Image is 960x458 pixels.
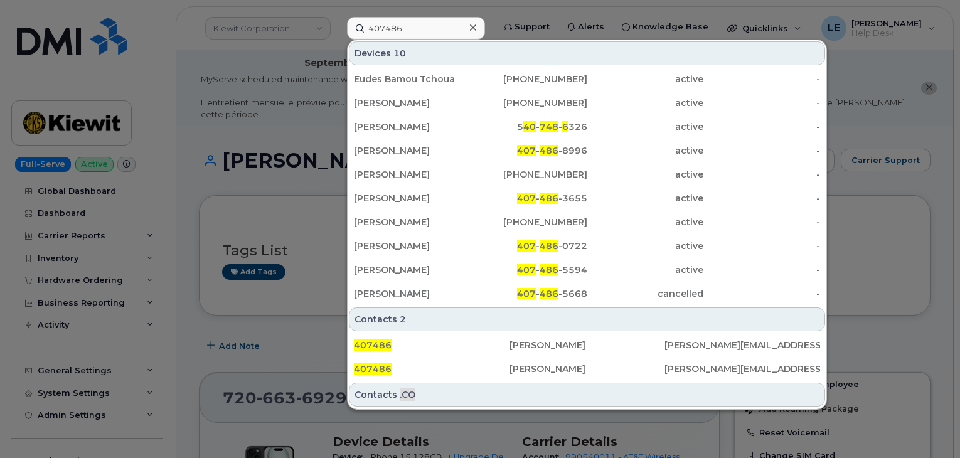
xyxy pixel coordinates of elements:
[540,145,558,156] span: 486
[703,97,820,109] div: -
[471,120,587,133] div: 5 - - 326
[471,144,587,157] div: - -8996
[517,288,536,299] span: 407
[349,358,825,380] a: 407486[PERSON_NAME][PERSON_NAME][EMAIL_ADDRESS][PERSON_NAME][PERSON_NAME][DOMAIN_NAME]
[349,139,825,162] a: [PERSON_NAME]407-486-8996active-
[349,92,825,114] a: [PERSON_NAME][PHONE_NUMBER]active-
[354,97,471,109] div: [PERSON_NAME]
[540,240,558,252] span: 486
[540,121,558,132] span: 748
[354,120,471,133] div: [PERSON_NAME]
[349,307,825,331] div: Contacts
[509,339,665,351] div: [PERSON_NAME]
[354,192,471,205] div: [PERSON_NAME]
[354,339,392,351] span: 407486
[354,73,471,85] div: Eudes Bamou Tchoua
[471,192,587,205] div: - -3655
[587,240,704,252] div: active
[471,73,587,85] div: [PHONE_NUMBER]
[517,193,536,204] span: 407
[703,168,820,181] div: -
[471,287,587,300] div: - -5668
[703,192,820,205] div: -
[587,216,704,228] div: active
[587,287,704,300] div: cancelled
[354,168,471,181] div: [PERSON_NAME]
[354,287,471,300] div: [PERSON_NAME]
[562,121,568,132] span: 6
[400,388,415,401] span: .CO
[354,264,471,276] div: [PERSON_NAME]
[523,121,536,132] span: 40
[471,97,587,109] div: [PHONE_NUMBER]
[540,193,558,204] span: 486
[540,288,558,299] span: 486
[587,192,704,205] div: active
[703,287,820,300] div: -
[349,334,825,356] a: 407486[PERSON_NAME][PERSON_NAME][EMAIL_ADDRESS][PERSON_NAME][PERSON_NAME][DOMAIN_NAME]
[471,240,587,252] div: - -0722
[354,216,471,228] div: [PERSON_NAME]
[471,264,587,276] div: - -5594
[349,211,825,233] a: [PERSON_NAME][PHONE_NUMBER]active-
[349,187,825,210] a: [PERSON_NAME]407-486-3655active-
[349,383,825,407] div: Contacts
[349,258,825,281] a: [PERSON_NAME]407-486-5594active-
[664,363,820,375] div: [PERSON_NAME][EMAIL_ADDRESS][PERSON_NAME][PERSON_NAME][DOMAIN_NAME]
[587,264,704,276] div: active
[354,363,392,375] span: 407486
[703,120,820,133] div: -
[349,41,825,65] div: Devices
[540,264,558,275] span: 486
[354,144,471,157] div: [PERSON_NAME]
[349,235,825,257] a: [PERSON_NAME]407-486-0722active-
[703,240,820,252] div: -
[349,282,825,305] a: [PERSON_NAME]407-486-5668cancelled-
[587,120,704,133] div: active
[587,73,704,85] div: active
[703,264,820,276] div: -
[587,144,704,157] div: active
[400,313,406,326] span: 2
[471,168,587,181] div: [PHONE_NUMBER]
[703,216,820,228] div: -
[517,264,536,275] span: 407
[517,145,536,156] span: 407
[664,339,820,351] div: [PERSON_NAME][EMAIL_ADDRESS][PERSON_NAME][PERSON_NAME][DOMAIN_NAME]
[703,144,820,157] div: -
[349,68,825,90] a: Eudes Bamou Tchoua[PHONE_NUMBER]active-
[587,97,704,109] div: active
[471,216,587,228] div: [PHONE_NUMBER]
[703,73,820,85] div: -
[517,240,536,252] span: 407
[393,47,406,60] span: 10
[349,115,825,138] a: [PERSON_NAME]540-748-6326active-
[349,163,825,186] a: [PERSON_NAME][PHONE_NUMBER]active-
[509,363,665,375] div: [PERSON_NAME]
[354,240,471,252] div: [PERSON_NAME]
[587,168,704,181] div: active
[905,403,951,449] iframe: Messenger Launcher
